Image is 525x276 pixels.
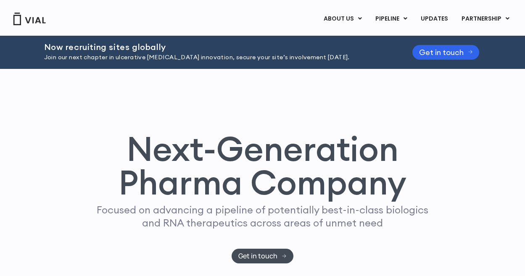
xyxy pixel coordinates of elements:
[44,53,391,62] p: Join our next chapter in ulcerative [MEDICAL_DATA] innovation, secure your site’s involvement [DA...
[232,249,293,263] a: Get in touch
[412,45,480,60] a: Get in touch
[44,42,391,52] h2: Now recruiting sites globally
[13,13,46,25] img: Vial Logo
[238,253,277,259] span: Get in touch
[455,12,516,26] a: PARTNERSHIPMenu Toggle
[317,12,368,26] a: ABOUT USMenu Toggle
[369,12,414,26] a: PIPELINEMenu Toggle
[93,203,432,229] p: Focused on advancing a pipeline of potentially best-in-class biologics and RNA therapeutics acros...
[81,132,445,199] h1: Next-Generation Pharma Company
[419,49,464,55] span: Get in touch
[414,12,454,26] a: UPDATES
